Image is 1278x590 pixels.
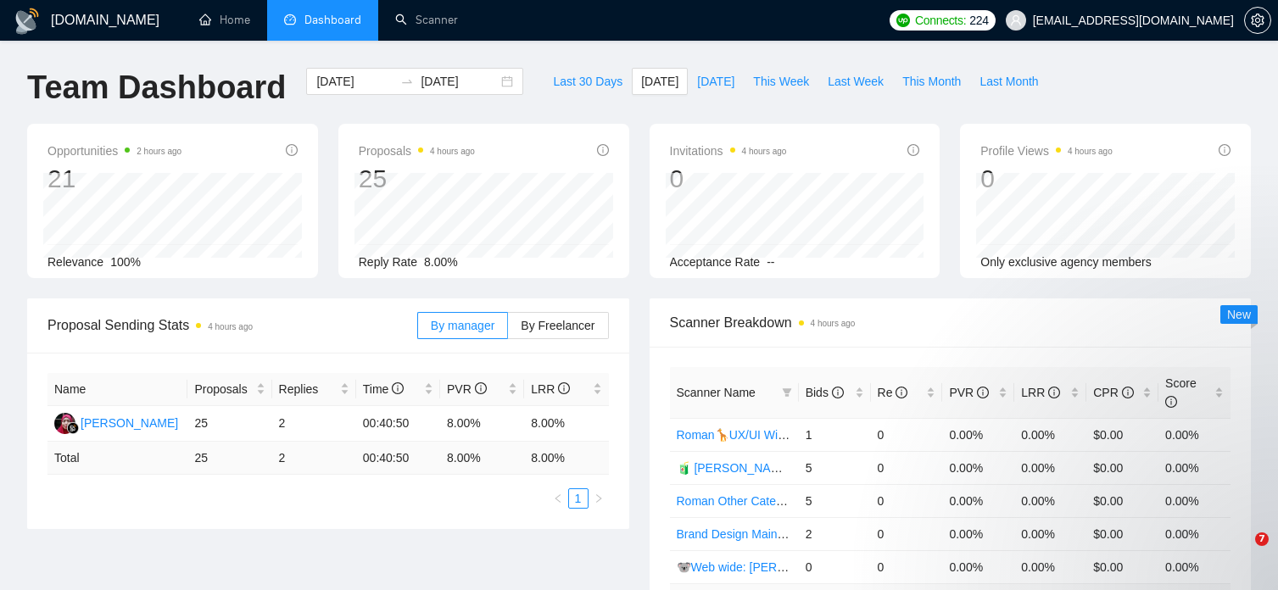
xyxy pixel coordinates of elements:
span: 224 [969,11,988,30]
span: LRR [531,382,570,396]
span: Replies [279,380,337,398]
span: Profile Views [980,141,1113,161]
img: D [54,413,75,434]
a: 🧃 [PERSON_NAME] Other Categories 09.12: UX/UI & Web design [677,461,1034,475]
button: This Week [744,68,818,95]
span: info-circle [896,387,907,398]
button: right [589,488,609,509]
button: Last Week [818,68,893,95]
th: Proposals [187,373,271,406]
time: 2 hours ago [137,147,181,156]
a: searchScanner [395,13,458,27]
span: This Week [753,72,809,91]
span: Opportunities [47,141,181,161]
td: 25 [187,442,271,475]
span: PVR [447,382,487,396]
img: gigradar-bm.png [67,422,79,434]
a: setting [1244,14,1271,27]
img: logo [14,8,41,35]
td: 0.00% [942,517,1014,550]
span: info-circle [832,387,844,398]
img: upwork-logo.png [896,14,910,27]
td: Total [47,442,187,475]
li: Previous Page [548,488,568,509]
td: 5 [799,451,871,484]
span: 100% [110,255,141,269]
span: info-circle [597,144,609,156]
td: 0.00% [1158,550,1231,583]
span: left [553,493,563,504]
h1: Team Dashboard [27,68,286,108]
span: This Month [902,72,961,91]
span: info-circle [907,144,919,156]
button: Last Month [970,68,1047,95]
span: Proposal Sending Stats [47,314,417,336]
td: 0.00% [942,550,1014,583]
span: Scanner Name [677,386,756,399]
td: 25 [187,406,271,442]
td: 0 [871,550,943,583]
li: 1 [568,488,589,509]
td: 0 [799,550,871,583]
input: End date [421,72,498,91]
a: homeHome [199,13,250,27]
td: 8.00 % [524,442,608,475]
td: 0.00% [942,418,1014,451]
a: Brand Design Main (Valeriia) [677,527,828,541]
span: Last Month [979,72,1038,91]
span: PVR [949,386,989,399]
span: [DATE] [697,72,734,91]
button: Last 30 Days [544,68,632,95]
span: user [1010,14,1022,26]
iframe: Intercom live chat [1220,532,1261,573]
span: right [594,493,604,504]
td: 0 [871,418,943,451]
span: Scanner Breakdown [670,312,1231,333]
div: 0 [980,163,1113,195]
td: 5 [799,484,871,517]
button: left [548,488,568,509]
span: Last Week [828,72,884,91]
div: [PERSON_NAME] [81,414,178,432]
div: 0 [670,163,787,195]
a: 🐨Web wide: [PERSON_NAME] 03/07 bid in range [677,560,946,574]
td: 2 [272,406,356,442]
span: Proposals [194,380,252,398]
span: info-circle [1122,387,1134,398]
span: info-circle [286,144,298,156]
td: 0 [871,484,943,517]
time: 4 hours ago [742,147,787,156]
span: info-circle [392,382,404,394]
td: $0.00 [1086,418,1158,451]
span: Relevance [47,255,103,269]
a: 1 [569,489,588,508]
span: Only exclusive agency members [980,255,1152,269]
time: 4 hours ago [811,319,856,328]
li: Next Page [589,488,609,509]
time: 4 hours ago [430,147,475,156]
span: setting [1245,14,1270,27]
span: New [1227,308,1251,321]
span: By Freelancer [521,319,594,332]
span: Re [878,386,908,399]
td: $0.00 [1086,550,1158,583]
span: Reply Rate [359,255,417,269]
td: 2 [799,517,871,550]
span: Bids [806,386,844,399]
span: info-circle [475,382,487,394]
input: Start date [316,72,393,91]
div: 25 [359,163,475,195]
span: info-circle [1165,396,1177,408]
button: [DATE] [632,68,688,95]
span: Proposals [359,141,475,161]
td: 0 [871,517,943,550]
span: -- [767,255,774,269]
span: filter [779,380,795,405]
span: CPR [1093,386,1133,399]
td: 0.00% [942,451,1014,484]
span: info-circle [1219,144,1231,156]
button: This Month [893,68,970,95]
td: 1 [799,418,871,451]
span: to [400,75,414,88]
a: Roman🦒UX/UI Wide: [PERSON_NAME] 03/07 quest 22/09 [677,428,994,442]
